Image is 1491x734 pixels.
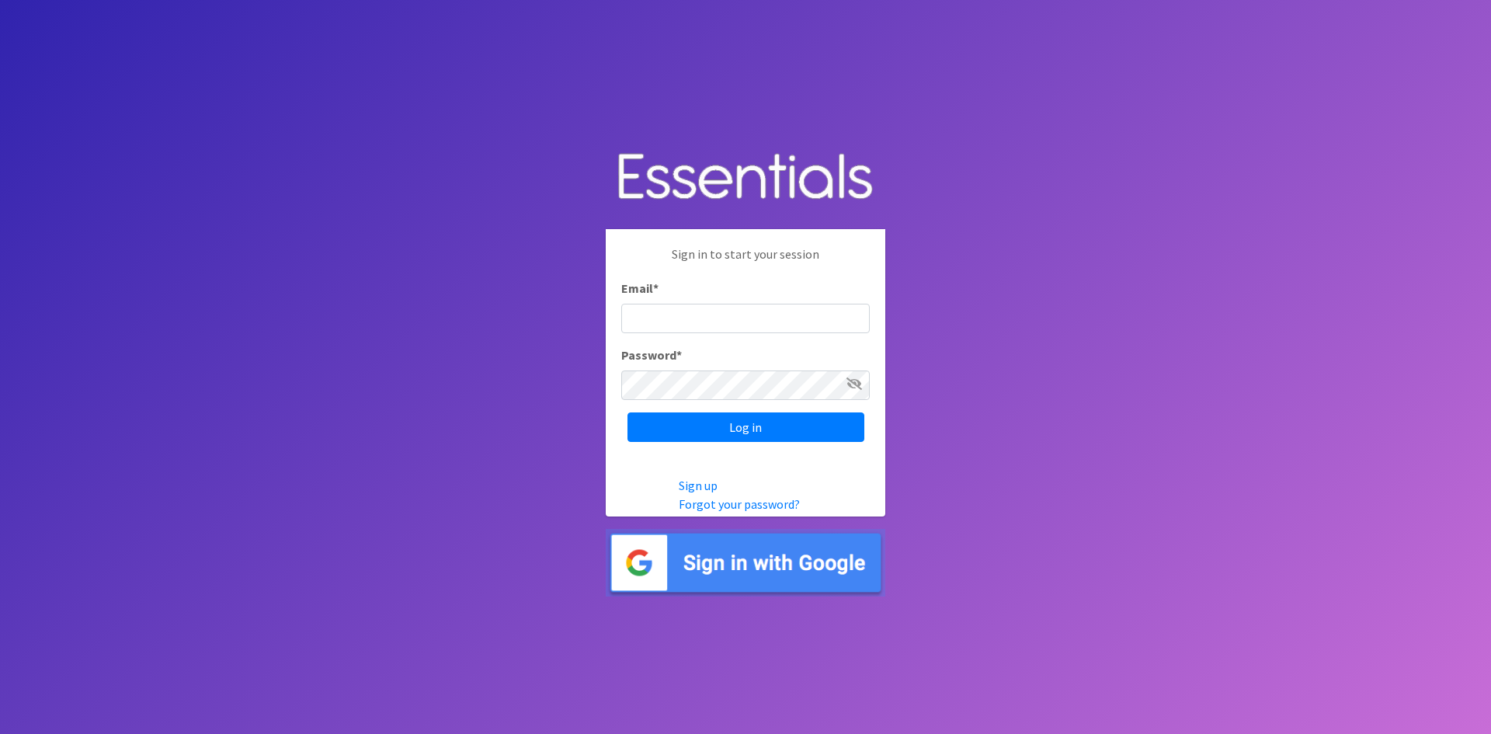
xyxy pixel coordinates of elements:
label: Password [621,346,682,364]
input: Log in [627,412,864,442]
label: Email [621,279,659,297]
p: Sign in to start your session [621,245,870,279]
img: Human Essentials [606,137,885,217]
img: Sign in with Google [606,529,885,597]
a: Forgot your password? [679,496,800,512]
abbr: required [676,347,682,363]
abbr: required [653,280,659,296]
a: Sign up [679,478,718,493]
